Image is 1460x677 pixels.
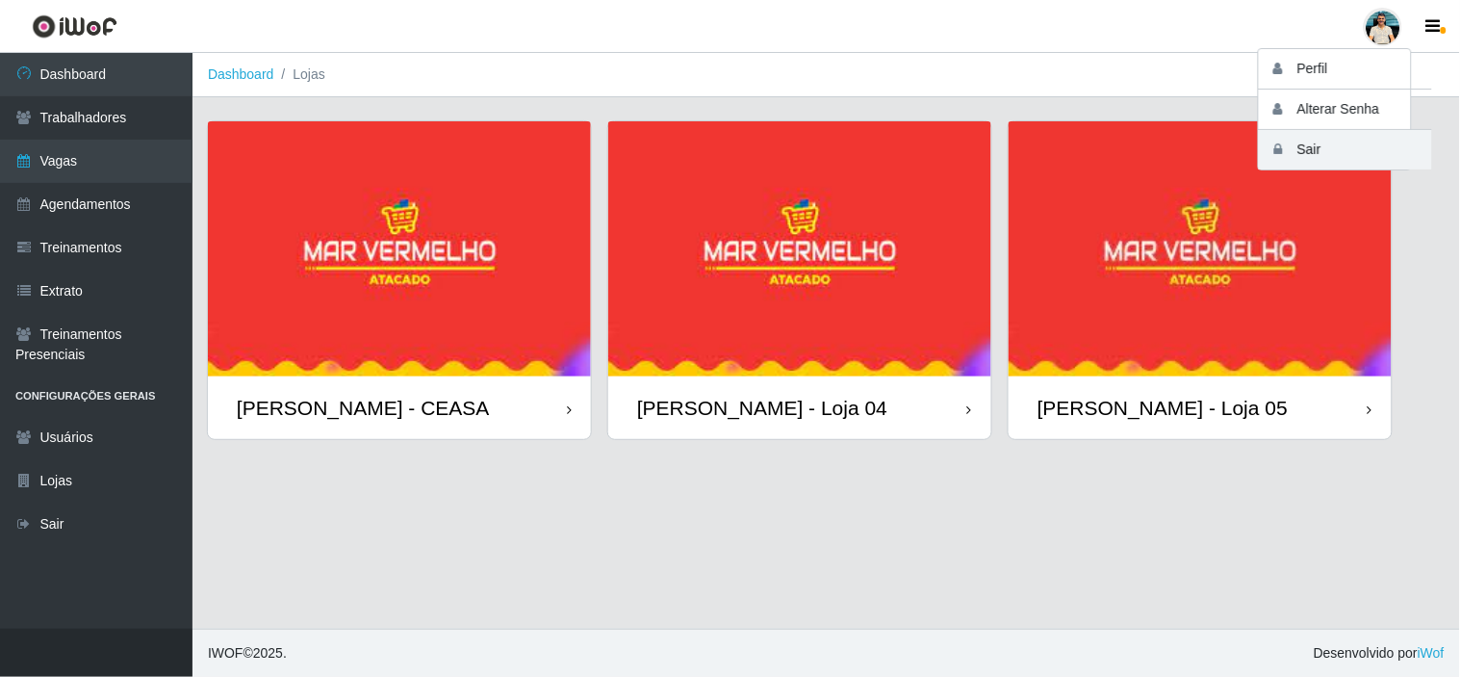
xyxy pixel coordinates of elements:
[32,14,117,39] img: CoreUI Logo
[637,396,887,420] div: [PERSON_NAME] - Loja 04
[208,645,243,661] span: IWOF
[608,121,991,439] a: [PERSON_NAME] - Loja 04
[208,121,591,377] img: cardImg
[1418,645,1445,661] a: iWof
[237,396,490,420] div: [PERSON_NAME] - CEASA
[208,643,287,664] span: © 2025 .
[192,53,1460,97] nav: breadcrumb
[274,65,325,85] li: Lojas
[1009,121,1392,377] img: cardImg
[1259,130,1432,169] button: Sair
[208,66,274,82] a: Dashboard
[208,121,591,439] a: [PERSON_NAME] - CEASA
[1037,396,1288,420] div: [PERSON_NAME] - Loja 05
[608,121,991,377] img: cardImg
[1259,90,1432,130] button: Alterar Senha
[1009,121,1392,439] a: [PERSON_NAME] - Loja 05
[1259,49,1432,90] button: Perfil
[1314,643,1445,664] span: Desenvolvido por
